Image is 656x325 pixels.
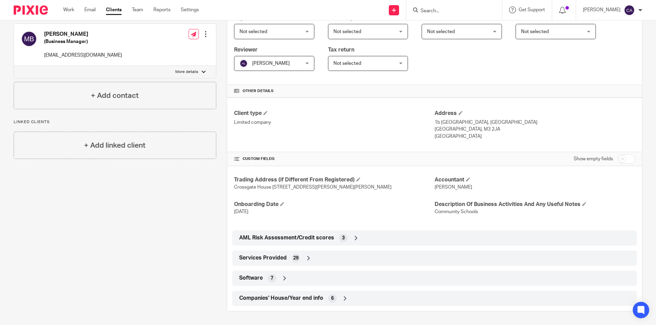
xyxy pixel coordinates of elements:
[234,201,435,208] h4: Onboarding Date
[21,31,37,47] img: svg%3E
[44,38,122,45] h5: (Business Manager)
[435,119,635,126] p: 1b [GEOGRAPHIC_DATA], [GEOGRAPHIC_DATA]
[435,176,635,183] h4: Accountant
[521,29,549,34] span: Not selected
[234,119,435,126] p: Limited company
[328,15,359,21] span: Bookkeeper
[44,31,122,38] h4: [PERSON_NAME]
[63,6,74,13] a: Work
[342,235,345,241] span: 3
[44,52,122,59] p: [EMAIL_ADDRESS][DOMAIN_NAME]
[243,88,274,94] span: Other details
[84,6,96,13] a: Email
[252,61,290,66] span: [PERSON_NAME]
[435,201,635,208] h4: Description Of Business Activities And Any Useful Notes
[234,176,435,183] h4: Trading Address (if Different From Registered)
[333,29,361,34] span: Not selected
[106,6,122,13] a: Clients
[435,110,635,117] h4: Address
[422,15,449,21] span: Month End
[181,6,199,13] a: Settings
[153,6,170,13] a: Reports
[293,255,299,262] span: 29
[240,29,267,34] span: Not selected
[239,275,263,282] span: Software
[328,47,354,53] span: Tax return
[435,185,472,190] span: [PERSON_NAME]
[132,6,143,13] a: Team
[516,15,543,21] span: VAT return
[271,275,273,282] span: 7
[435,133,635,140] p: [GEOGRAPHIC_DATA]
[333,61,361,66] span: Not selected
[239,234,334,241] span: AML Risk Assessment/Credit scores
[234,209,248,214] span: [DATE]
[239,254,287,262] span: Services Provided
[14,119,216,125] p: Linked clients
[427,29,455,34] span: Not selected
[519,8,545,12] span: Get Support
[239,295,323,302] span: Companies' House/Year end info
[234,156,435,162] h4: CUSTOM FIELDS
[234,47,258,53] span: Reviewer
[84,140,146,151] h4: + Add linked client
[420,8,481,14] input: Search
[574,156,613,162] label: Show empty fields
[435,126,635,133] p: [GEOGRAPHIC_DATA], M3 2JA
[234,110,435,117] h4: Client type
[435,209,478,214] span: Community Schools
[624,5,635,16] img: svg%3E
[175,69,198,75] p: More details
[234,185,392,190] span: Crossgate House [STREET_ADDRESS][PERSON_NAME][PERSON_NAME]
[91,90,139,101] h4: + Add contact
[331,295,334,302] span: 6
[234,15,252,21] span: Payroll
[14,5,48,15] img: Pixie
[583,6,620,13] p: [PERSON_NAME]
[240,59,248,68] img: svg%3E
